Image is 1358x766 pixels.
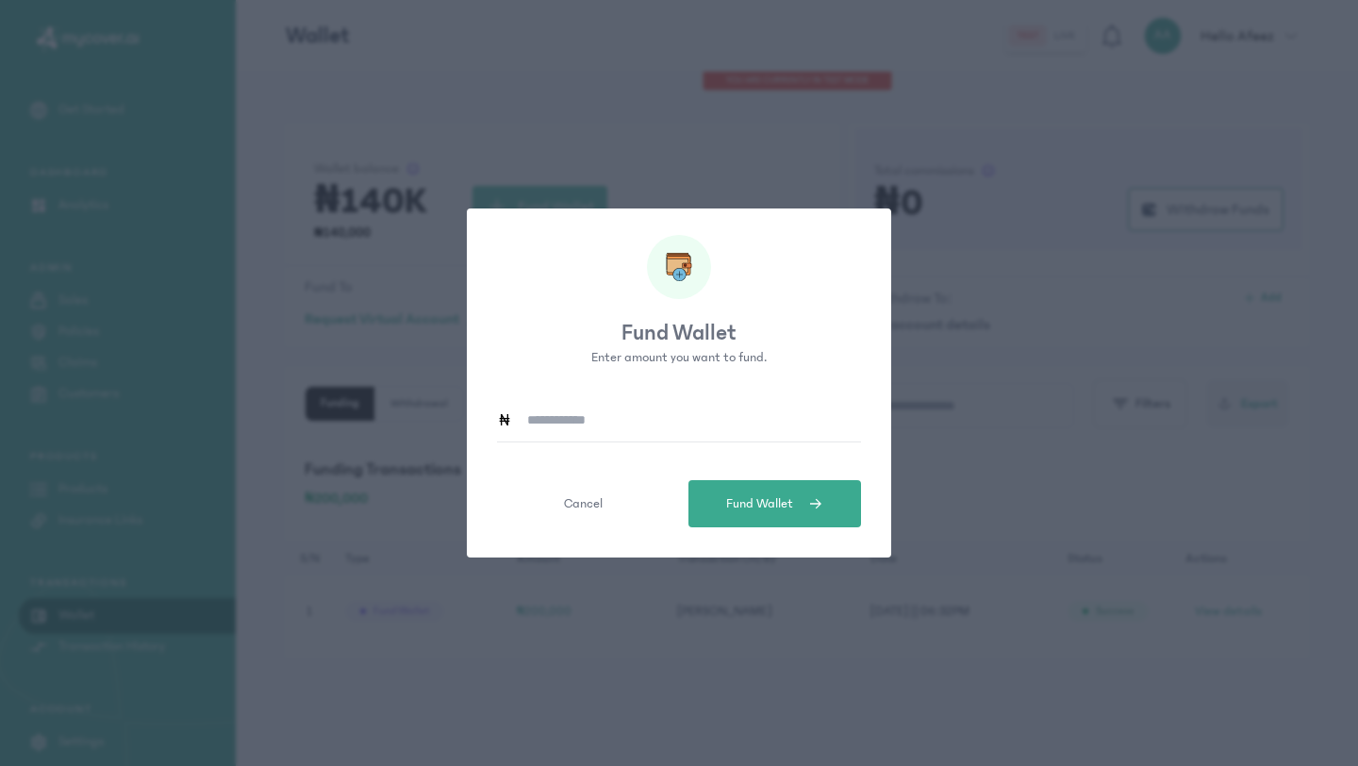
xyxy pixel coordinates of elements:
p: Enter amount you want to fund. [467,348,891,368]
span: Cancel [564,494,603,514]
button: Fund Wallet [688,480,861,527]
button: Cancel [497,480,670,527]
p: Fund Wallet [467,318,891,348]
span: Fund Wallet [726,494,793,514]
